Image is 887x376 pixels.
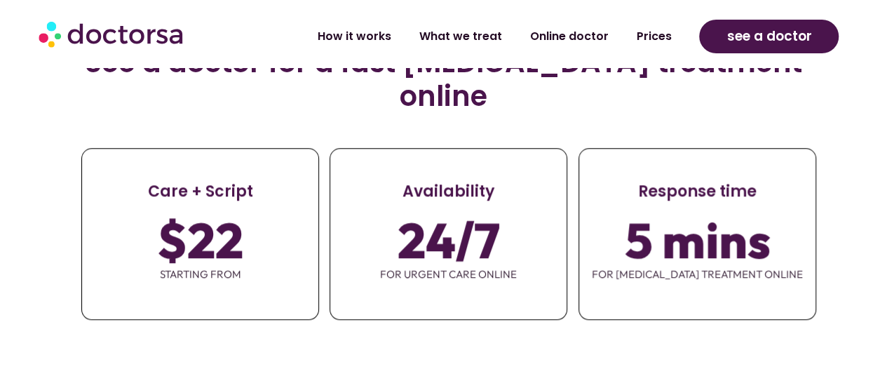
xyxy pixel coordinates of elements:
[699,20,839,53] a: see a doctor
[622,20,685,53] a: Prices
[303,20,405,53] a: How it works
[82,180,318,203] h3: Care + Script
[579,260,815,289] span: for [MEDICAL_DATA] TREATMENT online
[157,220,243,260] span: $22
[726,25,811,48] span: see a doctor
[405,20,515,53] a: What we treat
[82,260,318,289] span: starting from
[330,180,567,203] h3: Availability
[238,20,686,53] nav: Menu
[515,20,622,53] a: Online doctor
[624,220,770,260] span: 5 mins
[71,46,816,113] h2: See a doctor for a fast [MEDICAL_DATA] treatment online
[398,220,500,260] span: 24/7
[579,180,815,203] h3: Response time
[330,260,567,289] span: for urgent care online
